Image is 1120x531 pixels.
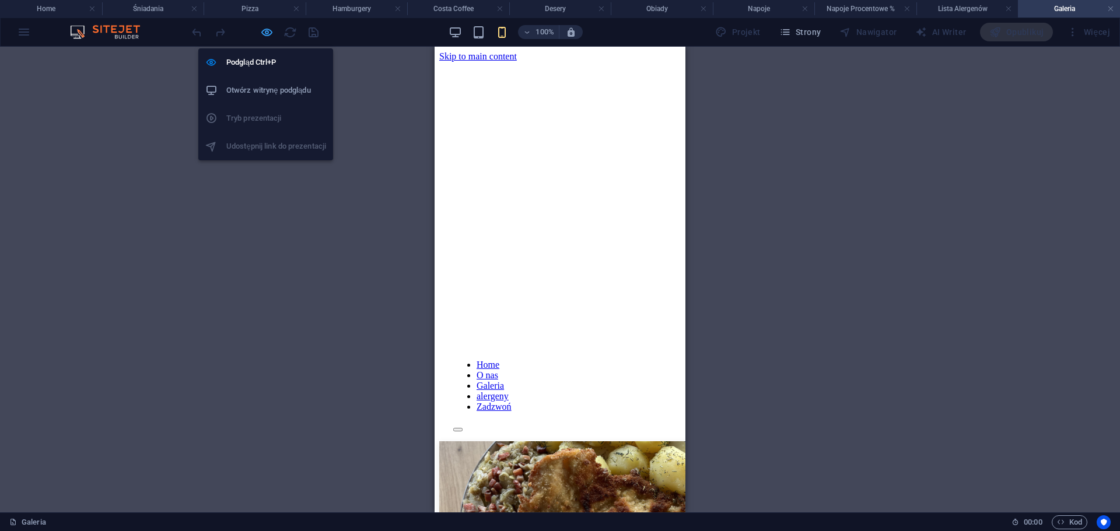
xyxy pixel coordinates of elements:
[102,2,204,15] h4: Śniadania
[1018,2,1120,15] h4: Galeria
[518,25,559,39] button: 100%
[204,2,306,15] h4: Pizza
[226,83,326,97] h6: Otwórz witrynę podglądu
[509,2,611,15] h4: Desery
[1012,515,1042,529] h6: Czas sesji
[67,25,155,39] img: Editor Logo
[814,2,916,15] h4: Napoje Procentowe %
[566,27,576,37] i: Po zmianie rozmiaru automatycznie dostosowuje poziom powiększenia do wybranego urządzenia.
[535,25,554,39] h6: 100%
[5,5,82,15] a: Skip to main content
[407,2,509,15] h4: Costa Coffee
[306,2,408,15] h4: Hamburgery
[916,2,1019,15] h4: Lista Alergenów
[775,23,826,41] button: Strony
[226,55,326,69] h6: Podgląd Ctrl+P
[1032,518,1034,526] span: :
[713,2,815,15] h4: Napoje
[779,26,821,38] span: Strony
[611,2,713,15] h4: Obiady
[1097,515,1111,529] button: Usercentrics
[710,23,765,41] div: Projekt (Ctrl+Alt+Y)
[1052,515,1087,529] button: Kod
[1057,515,1082,529] span: Kod
[1024,515,1042,529] span: 00 00
[9,515,46,529] a: Kliknij, aby anulować zaznaczenie. Kliknij dwukrotnie, aby otworzyć Strony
